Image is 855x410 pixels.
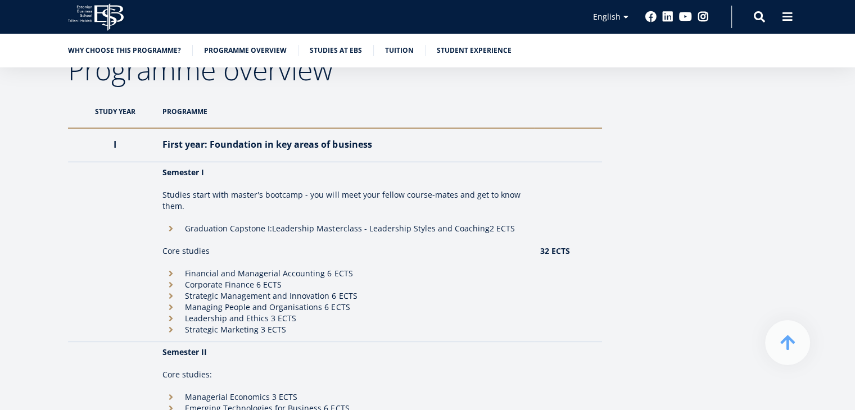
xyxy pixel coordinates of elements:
[162,391,528,403] li: Managerial Economics 3 ECTS
[162,268,528,279] li: Financial and Managerial Accounting 6 ECTS
[267,1,303,11] span: Last Name
[162,369,528,380] p: Core studies:
[13,185,108,195] span: Technology Innovation MBA
[68,95,157,128] th: Study year
[162,290,528,302] li: Strategic Management and Innovation 6 ECTS
[3,171,10,179] input: Two-year MBA
[645,11,657,22] a: Facebook
[204,45,287,56] a: Programme overview
[157,128,534,162] th: First year: Foundation in key areas of business
[540,245,570,256] strong: 32 ECTS
[162,347,207,357] strong: Semester II
[272,223,489,234] b: Leadership Masterclass - Leadership Styles and Coaching
[162,167,204,177] strong: Semester I
[162,313,528,324] li: Leadership and Ethics 3 ECTS
[3,157,10,164] input: One-year MBA (in Estonian)
[698,11,709,22] a: Instagram
[13,171,61,181] span: Two-year MBA
[3,186,10,193] input: Technology Innovation MBA
[679,11,692,22] a: Youtube
[162,302,528,313] li: Managing People and Organisations 6 ECTS
[162,245,528,257] p: Core studies
[157,95,534,128] th: Programme
[162,324,528,335] li: Strategic Marketing 3 ECTS
[13,156,105,166] span: One-year MBA (in Estonian)
[162,279,528,290] li: Corporate Finance 6 ECTS
[662,11,673,22] a: Linkedin
[68,56,602,84] h2: Programme overview
[310,45,362,56] a: Studies at EBS
[437,45,512,56] a: Student experience
[68,45,181,56] a: Why choose this programme?
[385,45,414,56] a: Tuition
[68,128,157,162] th: I
[162,189,528,212] p: Studies start with master's bootcamp - you will meet your fellow course-mates and get to know them.
[162,223,528,234] li: Graduation Capstone I: 2 ECTS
